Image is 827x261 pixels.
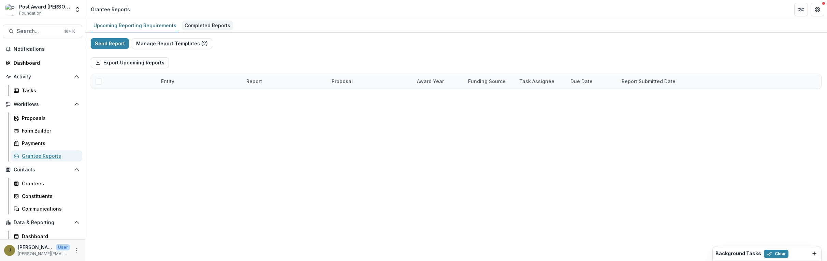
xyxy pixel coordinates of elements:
span: Data & Reporting [14,220,71,226]
div: Proposal [328,74,413,89]
nav: breadcrumb [88,4,133,14]
div: Award Year [413,74,464,89]
a: Upcoming Reporting Requirements [91,19,179,32]
p: User [56,244,70,250]
div: Constituents [22,193,77,200]
div: Upcoming Reporting Requirements [91,20,179,30]
div: Due Date [566,78,597,85]
a: Constituents [11,190,82,202]
div: Due Date [566,74,618,89]
button: More [73,246,81,255]
button: Open Data & Reporting [3,217,82,228]
h2: Background Tasks [715,251,761,257]
button: Clear [764,250,788,258]
button: Open Workflows [3,99,82,110]
button: Open entity switcher [73,3,82,16]
span: Workflows [14,102,71,107]
a: Communications [11,203,82,214]
div: Communications [22,205,77,212]
button: Open Contacts [3,164,82,175]
div: Proposals [22,114,77,122]
a: Payments [11,138,82,149]
div: Report [242,78,266,85]
div: Report Submitted Date [618,74,703,89]
button: Partners [794,3,808,16]
span: Contacts [14,167,71,173]
div: Jamie [9,248,11,252]
div: Dashboard [22,233,77,240]
div: Funding Source [464,74,515,89]
div: Grantees [22,180,77,187]
div: Tasks [22,87,77,94]
div: Payments [22,140,77,147]
button: Search... [3,25,82,38]
div: Report Submitted Date [618,78,680,85]
div: Entity [157,78,178,85]
button: Open Activity [3,71,82,82]
a: Proposals [11,112,82,124]
div: Post Award [PERSON_NAME] Childs Memorial Fund [19,3,70,10]
a: Dashboard [11,231,82,242]
a: Completed Reports [182,19,233,32]
a: Grantee Reports [11,150,82,162]
button: Dismiss [810,249,818,258]
button: Get Help [811,3,824,16]
a: Form Builder [11,125,82,136]
p: [PERSON_NAME] [18,244,53,251]
div: Completed Reports [182,20,233,30]
div: Entity [157,74,242,89]
div: Grantee Reports [22,152,77,159]
span: Foundation [19,10,42,16]
div: Report [242,74,328,89]
button: Export Upcoming Reports [91,57,169,68]
button: Send Report [91,38,129,49]
div: Funding Source [464,78,510,85]
span: Activity [14,74,71,80]
a: Dashboard [3,57,82,68]
p: [PERSON_NAME][EMAIL_ADDRESS][PERSON_NAME][DOMAIN_NAME] [18,251,70,257]
a: Tasks [11,85,82,96]
button: Notifications [3,44,82,55]
div: Dashboard [14,59,77,66]
span: Notifications [14,46,79,52]
div: Task Assignee [515,74,566,89]
div: Award Year [413,78,448,85]
div: Task Assignee [515,78,558,85]
div: Form Builder [22,127,77,134]
img: Post Award Jane Coffin Childs Memorial Fund [5,4,16,15]
a: Grantees [11,178,82,189]
span: Search... [17,28,60,34]
div: ⌘ + K [63,28,76,35]
div: Grantee Reports [91,6,130,13]
div: Proposal [328,78,357,85]
button: Manage Report Templates (2) [132,38,212,49]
